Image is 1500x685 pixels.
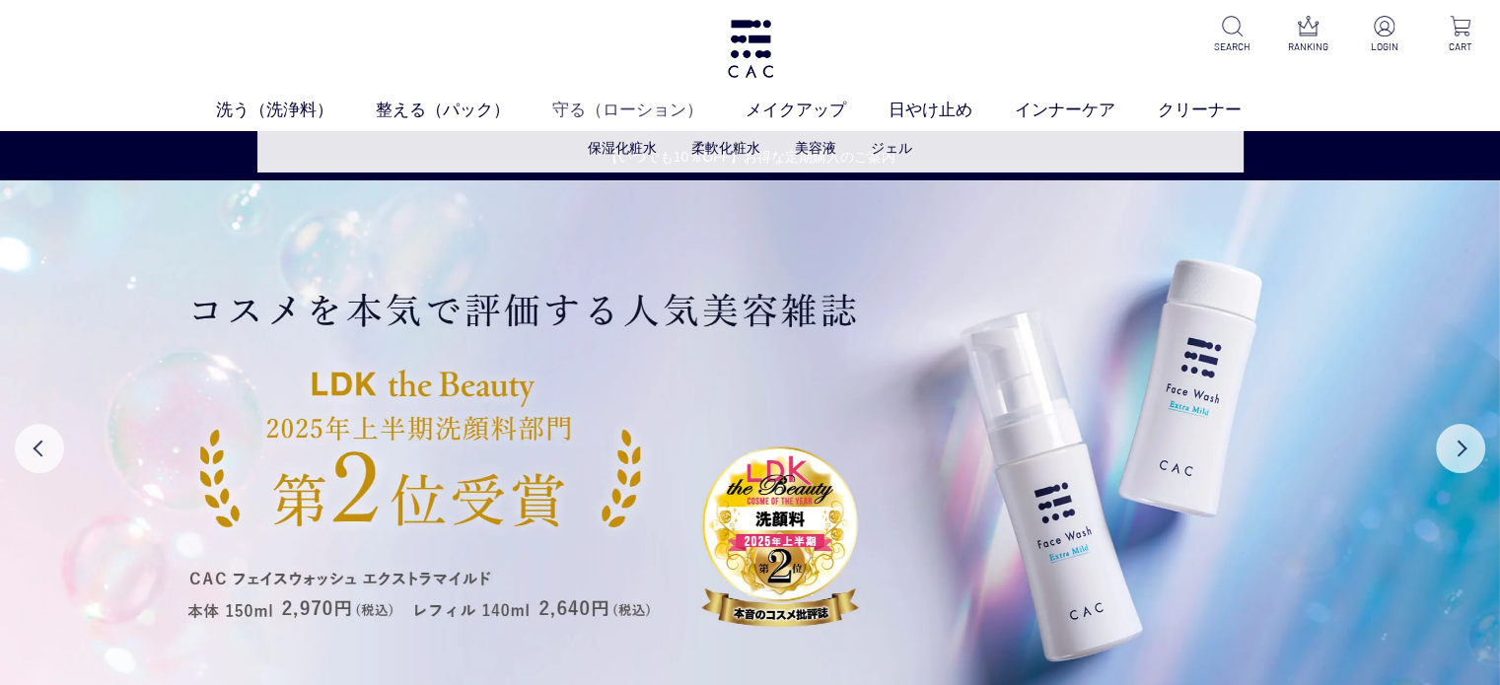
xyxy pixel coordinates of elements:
a: RANKING [1284,16,1332,54]
a: インナーケア [1015,98,1158,123]
a: CART [1436,16,1484,54]
a: LOGIN [1360,16,1408,54]
a: クリーナー [1158,98,1284,123]
a: 美容液 [795,140,836,156]
a: 日やけ止め [889,98,1015,123]
a: 保湿化粧水 [588,140,657,156]
p: LOGIN [1360,39,1408,54]
a: 整える（パック） [376,98,552,123]
a: ジェル [871,140,912,156]
a: SEARCH [1208,16,1256,54]
a: 【いつでも10％OFF】お得な定期購入のご案内 [1,147,1499,168]
a: 洗う（洗浄料） [216,98,376,123]
p: RANKING [1284,39,1332,54]
button: Previous [15,424,64,473]
a: 柔軟化粧水 [691,140,760,156]
p: SEARCH [1208,39,1256,54]
a: メイクアップ [746,98,889,123]
p: CART [1436,39,1484,54]
a: 守る（ローション） [552,98,746,123]
img: logo [725,20,776,78]
button: Next [1436,424,1485,473]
